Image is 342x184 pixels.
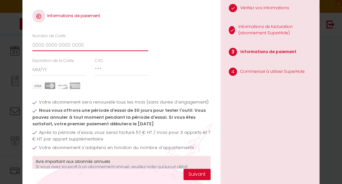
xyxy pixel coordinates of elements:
[221,64,320,81] li: Commencer à utiliser SuperHote
[36,159,207,164] h3: Avis important aux abonnés annuels
[221,45,320,61] li: Informations de paiement
[184,169,211,180] button: Suivant
[221,1,320,17] li: Vérifiez vos informations
[5,3,25,22] button: Ouvrir le widget de chat LiveChat
[95,58,103,64] label: CVC
[32,39,148,51] input: 0000 0000 0000 0000
[32,107,206,127] span: Nous vous offrons une période d'essai de 30 jours pour tester l'outil. Vous pouvez annuler à tout...
[32,33,66,39] label: Numéro de Carte
[221,20,320,41] li: Informations de facturation (abonnement SuperHote)
[32,129,211,142] span: Après la période d'essai, vous serez facturé 57 € HT / mois pour 3 apparts et 7 € HT par appart s...
[39,99,209,105] span: Votre abonnement sera renouvelé tous les mois (sans durée d'engagement)
[229,48,237,56] span: 3
[32,64,86,76] input: MM/YY
[32,10,211,23] h4: Informations de paiement
[39,144,194,151] span: Votre abonnement s'adaptera en fonction du nombre d'appartements
[229,68,237,76] span: 4
[32,58,74,64] label: Expiration de la Carte
[32,82,80,89] img: carts.png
